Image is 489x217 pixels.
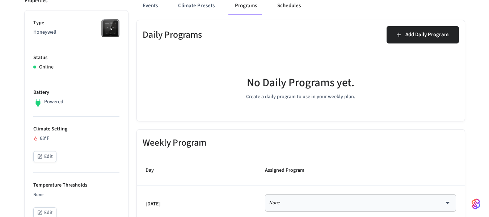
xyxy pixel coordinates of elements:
[33,135,119,142] div: 68°F
[143,28,202,42] h6: Daily Programs
[39,63,54,71] p: Online
[33,181,119,189] p: Temperature Thresholds
[137,156,256,185] th: Day
[101,19,119,37] img: honeywell_t5t6
[256,156,465,185] th: Assigned Program
[33,54,119,62] p: Status
[143,135,206,150] h6: Weekly Program
[33,19,119,27] p: Type
[387,26,459,43] button: Add Daily Program
[146,200,248,208] p: [DATE]
[44,98,63,106] p: Powered
[33,125,119,133] p: Climate Setting
[246,93,355,101] p: Create a daily program to use in your weekly plan.
[33,29,119,36] p: Honeywell
[269,199,280,206] em: None
[33,89,119,96] p: Battery
[33,151,56,162] button: Edit
[247,75,354,90] h5: No Daily Programs yet.
[472,198,480,210] img: SeamLogoGradient.69752ec5.svg
[33,192,43,198] span: None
